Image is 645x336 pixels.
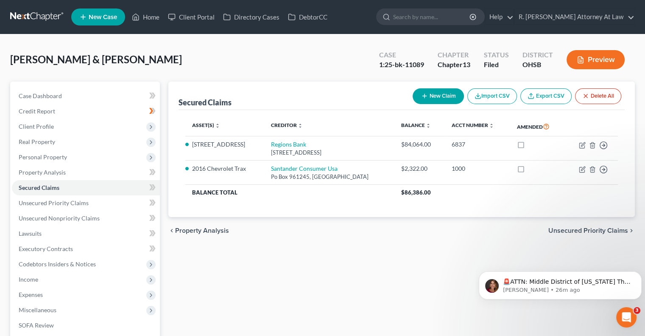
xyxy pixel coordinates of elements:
a: Asset(s) unfold_more [192,122,220,128]
a: Balance unfold_more [401,122,431,128]
a: Unsecured Priority Claims [12,195,160,211]
iframe: Intercom notifications message [475,254,645,313]
iframe: Intercom live chat [616,307,637,328]
i: unfold_more [489,123,494,128]
span: Unsecured Nonpriority Claims [19,215,100,222]
span: 13 [463,60,470,68]
button: Preview [567,50,625,69]
div: 1000 [452,164,503,173]
button: chevron_left Property Analysis [168,227,229,234]
a: R. [PERSON_NAME] Attorney At Law [514,9,634,25]
span: Unsecured Priority Claims [548,227,628,234]
div: 1:25-bk-11089 [379,60,424,70]
span: Miscellaneous [19,306,56,313]
a: SOFA Review [12,318,160,333]
input: Search by name... [393,9,471,25]
span: 3 [634,307,640,314]
button: Delete All [575,88,621,104]
span: $86,386.00 [401,189,431,196]
a: Secured Claims [12,180,160,195]
a: Directory Cases [219,9,284,25]
span: Income [19,276,38,283]
span: Secured Claims [19,184,59,191]
a: Case Dashboard [12,88,160,104]
a: Lawsuits [12,226,160,241]
a: Acct Number unfold_more [452,122,494,128]
a: Export CSV [520,88,572,104]
span: [PERSON_NAME] & [PERSON_NAME] [10,53,182,65]
span: Real Property [19,138,55,145]
div: District [522,50,553,60]
div: 6837 [452,140,503,149]
div: $2,322.00 [401,164,438,173]
span: Credit Report [19,107,55,115]
a: Santander Consumer Usa [271,165,338,172]
a: Credit Report [12,104,160,119]
a: Regions Bank [271,141,306,148]
span: Lawsuits [19,230,42,237]
div: [STREET_ADDRESS] [271,149,387,157]
button: Import CSV [467,88,517,104]
span: Property Analysis [175,227,229,234]
div: Po Box 961245, [GEOGRAPHIC_DATA] [271,173,387,181]
div: Secured Claims [179,97,232,107]
span: Client Profile [19,123,54,130]
span: Personal Property [19,153,67,161]
span: Expenses [19,291,43,298]
i: chevron_left [168,227,175,234]
a: Client Portal [164,9,219,25]
div: Chapter [438,50,470,60]
span: New Case [89,14,117,20]
button: Unsecured Priority Claims chevron_right [548,227,635,234]
a: Executory Contracts [12,241,160,257]
div: $84,064.00 [401,140,438,149]
span: Unsecured Priority Claims [19,199,89,206]
span: Codebtors Insiders & Notices [19,260,96,268]
div: Filed [484,60,509,70]
div: Chapter [438,60,470,70]
span: Case Dashboard [19,92,62,99]
i: unfold_more [215,123,220,128]
li: 2016 Chevrolet Trax [192,164,257,173]
span: Executory Contracts [19,245,73,252]
div: Case [379,50,424,60]
span: Property Analysis [19,169,66,176]
button: New Claim [413,88,464,104]
a: Home [128,9,164,25]
th: Balance Total [185,185,394,200]
a: Help [485,9,514,25]
i: chevron_right [628,227,635,234]
a: Unsecured Nonpriority Claims [12,211,160,226]
a: Creditor unfold_more [271,122,303,128]
li: [STREET_ADDRESS] [192,140,257,149]
span: SOFA Review [19,322,54,329]
i: unfold_more [426,123,431,128]
div: OHSB [522,60,553,70]
div: Status [484,50,509,60]
i: unfold_more [298,123,303,128]
th: Amended [510,117,564,136]
a: DebtorCC [284,9,332,25]
a: Property Analysis [12,165,160,180]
